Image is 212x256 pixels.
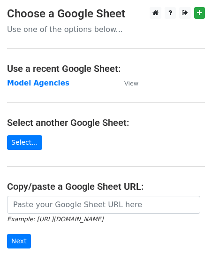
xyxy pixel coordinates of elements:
[7,135,42,150] a: Select...
[7,216,103,223] small: Example: [URL][DOMAIN_NAME]
[7,63,205,74] h4: Use a recent Google Sheet:
[115,79,138,87] a: View
[7,181,205,192] h4: Copy/paste a Google Sheet URL:
[7,117,205,128] h4: Select another Google Sheet:
[7,24,205,34] p: Use one of the options below...
[7,7,205,21] h3: Choose a Google Sheet
[7,234,31,248] input: Next
[124,80,138,87] small: View
[7,196,200,214] input: Paste your Google Sheet URL here
[7,79,69,87] a: Model Agencies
